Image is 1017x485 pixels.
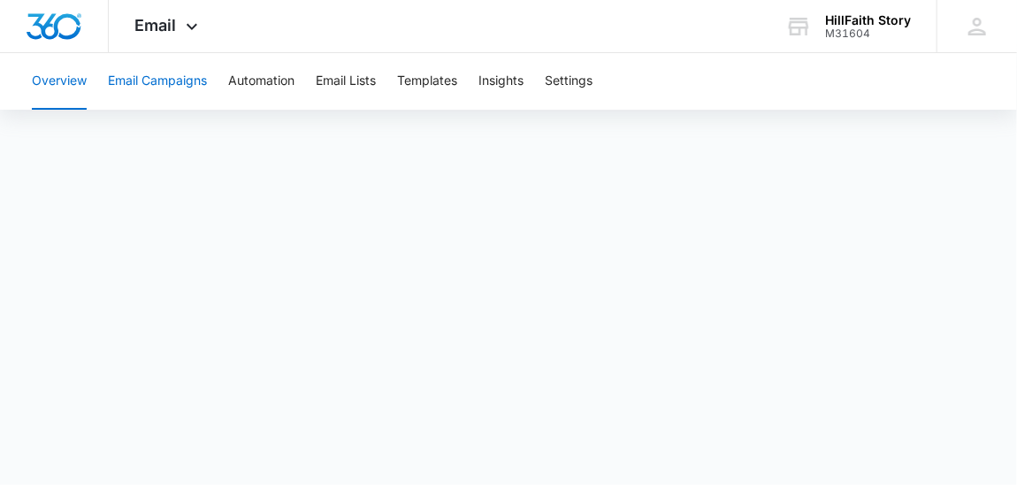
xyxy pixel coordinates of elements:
button: Automation [228,53,294,110]
button: Email Campaigns [108,53,207,110]
button: Templates [397,53,457,110]
div: account name [825,13,911,27]
button: Email Lists [316,53,376,110]
button: Settings [545,53,593,110]
span: Email [135,16,177,35]
button: Insights [478,53,524,110]
div: account id [825,27,911,40]
button: Overview [32,53,87,110]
